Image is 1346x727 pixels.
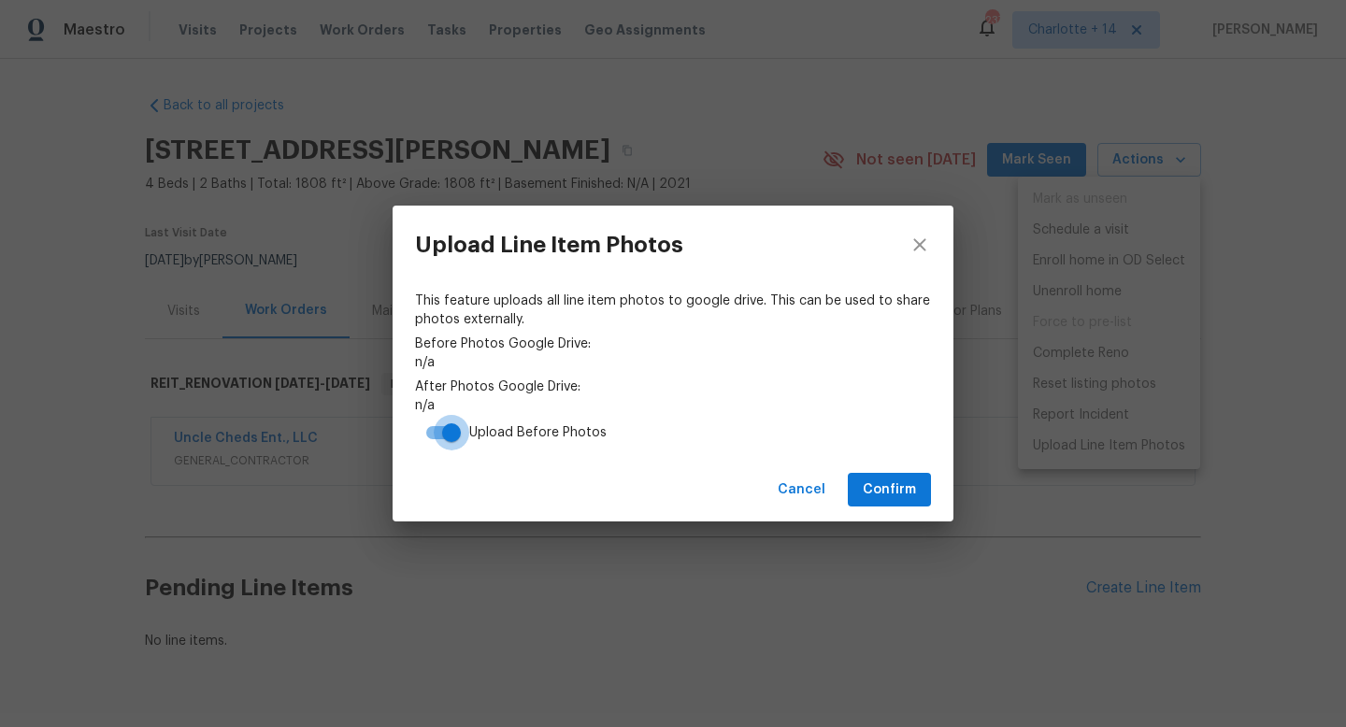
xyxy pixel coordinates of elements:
span: Confirm [863,478,916,502]
span: Before Photos Google Drive: [415,335,931,353]
span: This feature uploads all line item photos to google drive. This can be used to share photos exter... [415,292,931,329]
button: close [886,206,953,284]
span: Cancel [778,478,825,502]
div: Upload Before Photos [469,423,607,442]
button: Confirm [848,473,931,507]
div: n/a n/a [415,292,931,450]
button: Cancel [770,473,833,507]
span: After Photos Google Drive: [415,378,931,396]
h3: Upload Line Item Photos [415,232,683,258]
